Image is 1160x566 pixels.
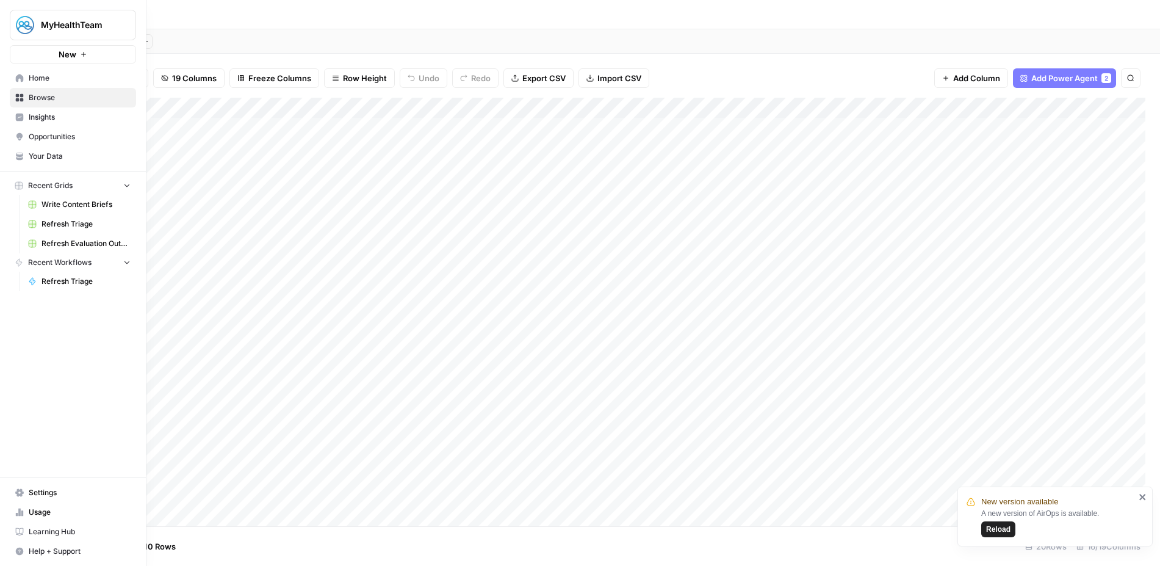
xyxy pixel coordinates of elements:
[10,127,136,147] a: Opportunities
[981,521,1015,537] button: Reload
[172,72,217,84] span: 19 Columns
[23,234,136,253] a: Refresh Evaluation Outputs
[29,92,131,103] span: Browse
[1072,537,1145,556] div: 16/19 Columns
[343,72,387,84] span: Row Height
[503,68,574,88] button: Export CSV
[981,508,1135,537] div: A new version of AirOps is available.
[10,107,136,127] a: Insights
[10,542,136,561] button: Help + Support
[986,524,1010,535] span: Reload
[23,272,136,291] a: Refresh Triage
[41,199,131,210] span: Write Content Briefs
[419,72,439,84] span: Undo
[324,68,395,88] button: Row Height
[29,112,131,123] span: Insights
[953,72,1000,84] span: Add Column
[1101,73,1111,83] div: 2
[471,72,491,84] span: Redo
[452,68,499,88] button: Redo
[229,68,319,88] button: Freeze Columns
[522,72,566,84] span: Export CSV
[400,68,447,88] button: Undo
[597,72,641,84] span: Import CSV
[29,546,131,557] span: Help + Support
[10,176,136,195] button: Recent Grids
[981,496,1058,508] span: New version available
[29,507,131,518] span: Usage
[29,73,131,84] span: Home
[10,522,136,542] a: Learning Hub
[41,219,131,230] span: Refresh Triage
[29,131,131,142] span: Opportunities
[14,14,36,36] img: MyHealthTeam Logo
[10,68,136,88] a: Home
[10,483,136,503] a: Settings
[153,68,225,88] button: 19 Columns
[1020,537,1072,556] div: 20 Rows
[29,526,131,537] span: Learning Hub
[10,10,136,40] button: Workspace: MyHealthTeam
[59,48,76,60] span: New
[41,19,115,31] span: MyHealthTeam
[127,540,176,553] span: Add 10 Rows
[1104,73,1108,83] span: 2
[578,68,649,88] button: Import CSV
[10,253,136,272] button: Recent Workflows
[23,195,136,214] a: Write Content Briefs
[10,147,136,166] a: Your Data
[10,503,136,522] a: Usage
[29,151,131,162] span: Your Data
[29,487,131,498] span: Settings
[1139,492,1147,502] button: close
[10,45,136,63] button: New
[248,72,311,84] span: Freeze Columns
[41,238,131,249] span: Refresh Evaluation Outputs
[41,276,131,287] span: Refresh Triage
[934,68,1008,88] button: Add Column
[1013,68,1116,88] button: Add Power Agent2
[28,257,92,268] span: Recent Workflows
[23,214,136,234] a: Refresh Triage
[28,180,73,191] span: Recent Grids
[10,88,136,107] a: Browse
[1031,72,1098,84] span: Add Power Agent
